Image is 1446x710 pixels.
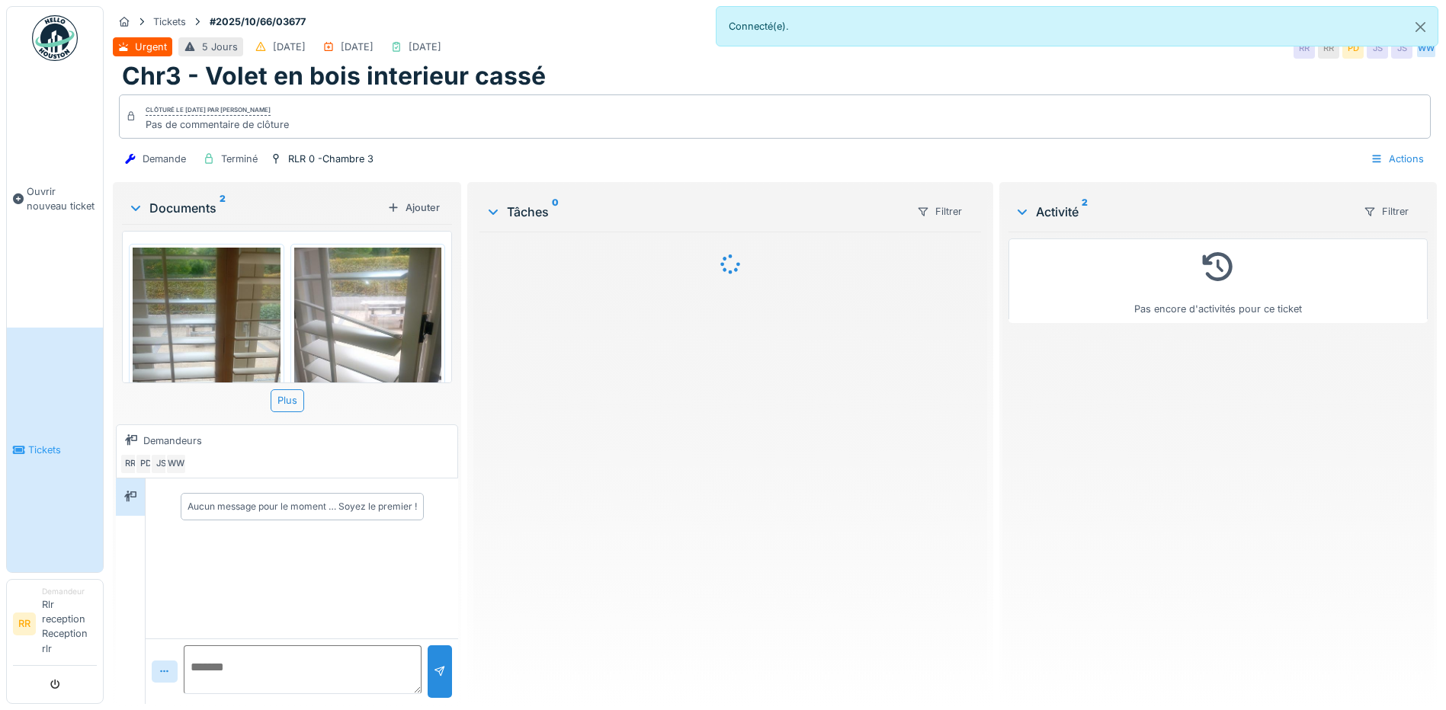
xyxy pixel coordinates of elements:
div: Urgent [135,40,167,54]
div: Filtrer [910,200,969,222]
div: Demandeurs [143,433,202,448]
div: Activité [1015,203,1351,221]
div: Terminé [221,152,258,166]
a: Ouvrir nouveau ticket [7,69,103,328]
div: 5 Jours [202,40,238,54]
span: Ouvrir nouveau ticket [27,184,97,213]
div: Demandeur [42,586,97,597]
div: JS [1391,37,1412,59]
div: JS [1367,37,1388,59]
div: Actions [1364,148,1431,170]
a: Tickets [7,328,103,571]
div: Clôturé le [DATE] par [PERSON_NAME] [146,105,271,116]
button: Close [1403,7,1438,47]
div: Pas de commentaire de clôture [146,117,289,132]
div: Connecté(e). [716,6,1439,46]
div: WW [165,453,187,475]
div: Documents [128,199,381,217]
img: ymo6fp44eq00iyn6m4v242gsscp5 [294,248,442,444]
h1: Chr3 - Volet en bois interieur cassé [122,62,546,91]
sup: 0 [552,203,559,221]
div: WW [1416,37,1437,59]
li: Rlr reception Reception rlr [42,586,97,662]
img: e7qlzvv0atntptgp5iqxafdmq2j2 [133,248,281,444]
div: [DATE] [409,40,441,54]
div: PD [1342,37,1364,59]
div: RR [1318,37,1339,59]
div: Pas encore d'activités pour ce ticket [1018,245,1418,316]
div: RLR 0 -Chambre 3 [288,152,374,166]
div: Ajouter [381,197,446,218]
sup: 2 [1082,203,1088,221]
div: PD [135,453,156,475]
div: JS [150,453,172,475]
div: [DATE] [341,40,374,54]
div: Filtrer [1357,200,1416,222]
div: Aucun message pour le moment … Soyez le premier ! [188,500,417,513]
div: Tickets [153,14,186,29]
strong: #2025/10/66/03677 [204,14,312,29]
div: Demande [143,152,186,166]
div: Plus [271,389,304,411]
div: [DATE] [273,40,306,54]
img: Badge_color-CXgf-gQk.svg [32,15,78,61]
div: RR [1294,37,1315,59]
a: RR DemandeurRlr reception Reception rlr [13,586,97,666]
sup: 2 [220,199,226,217]
div: RR [120,453,141,475]
div: Tâches [486,203,904,221]
span: Tickets [28,443,97,457]
li: RR [13,612,36,635]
